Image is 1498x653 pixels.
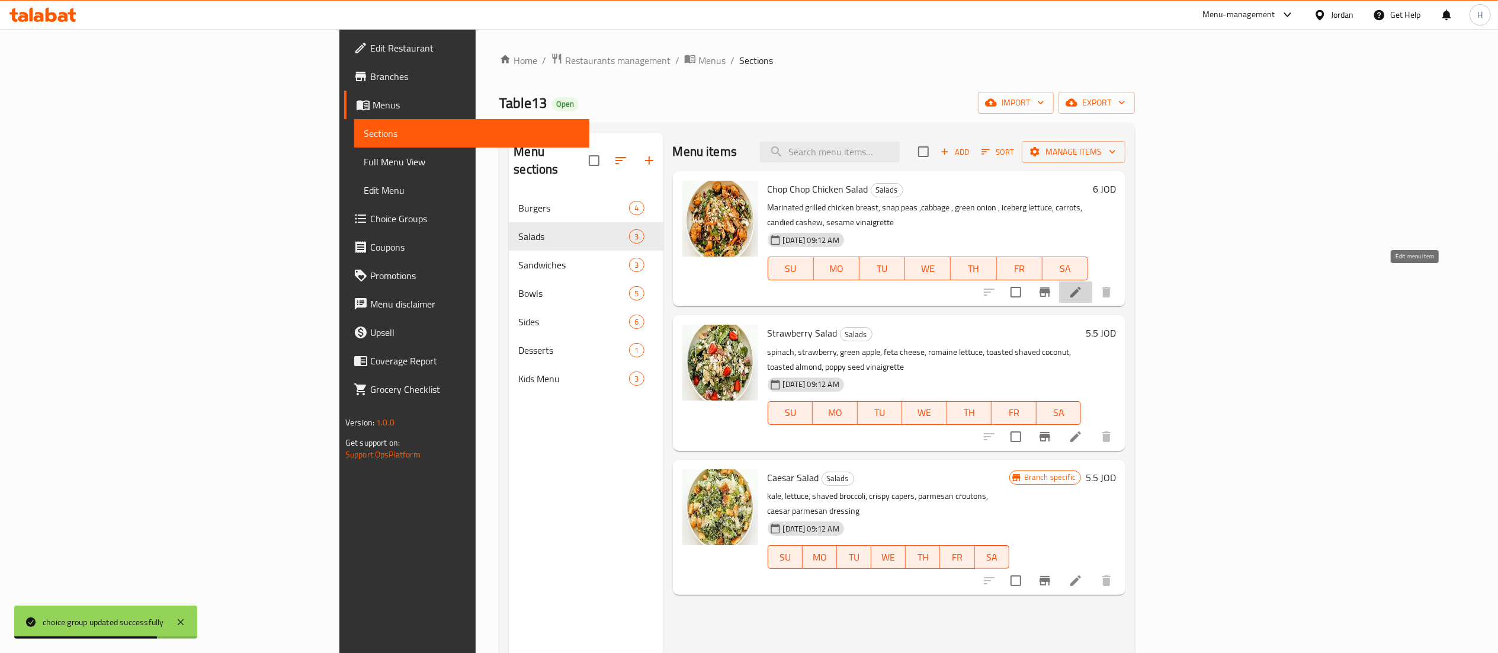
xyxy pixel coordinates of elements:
[910,549,935,566] span: TH
[509,308,663,336] div: Sides6
[629,343,644,357] div: items
[819,260,855,277] span: MO
[1031,566,1059,595] button: Branch-specific-item
[370,212,580,226] span: Choice Groups
[509,251,663,279] div: Sandwiches3
[1093,181,1116,197] h6: 6 JOD
[344,290,589,318] a: Menu disclaimer
[768,324,838,342] span: Strawberry Salad
[518,258,629,272] span: Sandwiches
[518,315,629,329] div: Sides
[768,200,1088,230] p: Marinated grilled chicken breast, snap peas ,cabbage , green onion , iceberg lettuce, carrots, ca...
[370,325,580,340] span: Upsell
[370,297,580,311] span: Menu disclaimer
[871,183,903,197] span: Salads
[803,545,837,569] button: MO
[864,260,900,277] span: TU
[814,257,859,280] button: MO
[979,143,1017,161] button: Sort
[822,472,854,486] div: Salads
[840,327,873,341] div: Salads
[354,148,589,176] a: Full Menu View
[630,260,643,271] span: 3
[768,489,1009,518] p: kale, lettuce, shaved broccoli, crispy capers, parmesan croutons, caesar parmesan dressing
[509,336,663,364] div: Desserts1
[607,146,635,175] span: Sort sections
[509,189,663,398] nav: Menu sections
[635,146,663,175] button: Add section
[344,204,589,233] a: Choice Groups
[630,316,643,328] span: 6
[992,401,1037,425] button: FR
[1477,8,1483,21] span: H
[858,401,903,425] button: TU
[354,119,589,148] a: Sections
[345,415,374,430] span: Version:
[936,143,974,161] span: Add item
[370,268,580,283] span: Promotions
[939,145,971,159] span: Add
[906,545,940,569] button: TH
[518,229,629,244] div: Salads
[370,382,580,396] span: Grocery Checklist
[345,447,421,462] a: Support.OpsPlatform
[902,401,947,425] button: WE
[1037,401,1082,425] button: SA
[910,260,946,277] span: WE
[344,91,589,119] a: Menus
[951,257,996,280] button: TH
[773,549,798,566] span: SU
[1003,568,1028,593] span: Select to update
[509,364,663,393] div: Kids Menu3
[987,95,1044,110] span: import
[630,288,643,299] span: 5
[344,233,589,261] a: Coupons
[518,201,629,215] span: Burgers
[43,616,164,629] div: choice group updated successfully
[499,53,1135,68] nav: breadcrumb
[518,343,629,357] span: Desserts
[1069,430,1083,444] a: Edit menu item
[630,373,643,385] span: 3
[509,279,663,308] div: Bowls5
[518,372,629,386] span: Kids Menu
[940,545,974,569] button: FR
[354,176,589,204] a: Edit Menu
[344,62,589,91] a: Branches
[822,472,854,485] span: Salads
[1031,278,1059,306] button: Branch-specific-item
[682,469,758,545] img: Caesar Salad
[817,404,853,421] span: MO
[629,201,644,215] div: items
[778,379,844,390] span: [DATE] 09:12 AM
[1331,8,1354,21] div: Jordan
[936,143,974,161] button: Add
[518,286,629,300] span: Bowls
[1047,260,1083,277] span: SA
[1069,574,1083,588] a: Edit menu item
[947,401,992,425] button: TH
[565,53,671,68] span: Restaurants management
[1003,424,1028,449] span: Select to update
[978,92,1054,114] button: import
[373,98,580,112] span: Menus
[629,229,644,244] div: items
[675,53,679,68] li: /
[981,145,1014,159] span: Sort
[841,328,872,341] span: Salads
[1019,472,1080,483] span: Branch specific
[1092,566,1121,595] button: delete
[630,345,643,356] span: 1
[345,435,400,450] span: Get support on:
[773,260,809,277] span: SU
[1002,260,1038,277] span: FR
[1086,469,1116,486] h6: 5.5 JOD
[813,401,858,425] button: MO
[629,372,644,386] div: items
[344,261,589,290] a: Promotions
[739,53,773,68] span: Sections
[1202,8,1275,22] div: Menu-management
